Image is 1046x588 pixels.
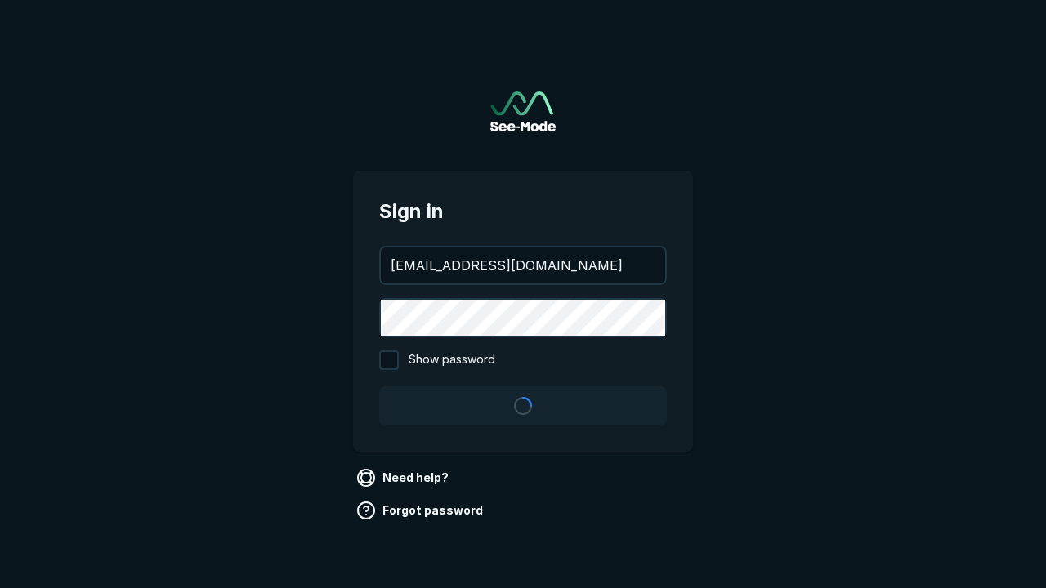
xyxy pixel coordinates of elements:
input: your@email.com [381,247,665,283]
a: Go to sign in [490,91,556,131]
img: See-Mode Logo [490,91,556,131]
span: Show password [409,350,495,370]
a: Forgot password [353,497,489,523]
span: Sign in [379,197,667,226]
a: Need help? [353,465,455,491]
